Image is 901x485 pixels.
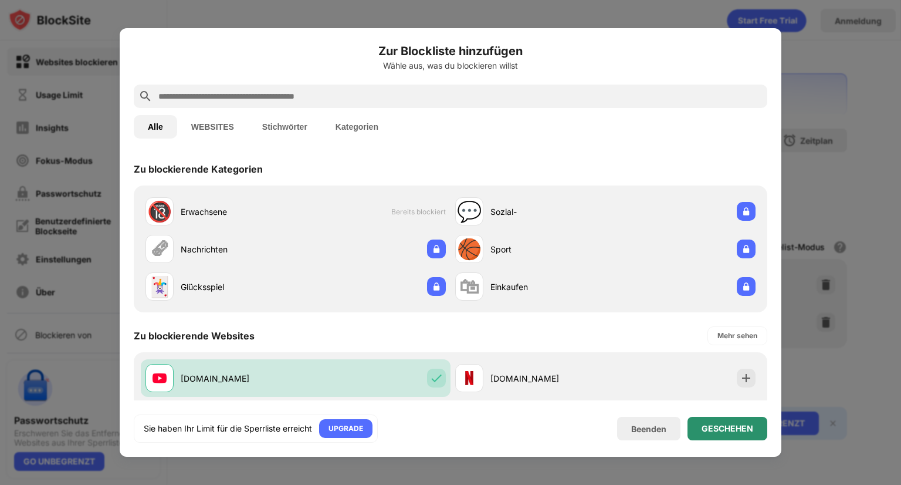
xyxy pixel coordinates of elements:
button: Kategorien [321,115,392,139]
div: UPGRADE [328,423,363,435]
div: 🔞 [147,200,172,224]
span: Bereits blockiert [391,207,446,216]
div: Nachrichten [181,243,296,255]
img: favicons [462,371,476,385]
img: search.svg [138,89,153,103]
button: Alle [134,115,177,139]
button: WEBSITES [177,115,248,139]
div: Glücksspiel [181,281,296,293]
div: 🗞 [150,237,170,261]
div: 🏀 [457,237,482,261]
div: 🛍 [459,275,479,299]
div: Sport [490,243,605,255]
div: 🃏 [147,275,172,299]
div: Mehr sehen [717,330,757,342]
div: Wähle aus, was du blockieren willst [134,61,767,70]
h6: Zur Blockliste hinzufügen [134,42,767,60]
div: Sozial- [490,206,605,218]
div: Einkaufen [490,281,605,293]
div: Erwachsene [181,206,296,218]
button: Stichwörter [248,115,321,139]
div: Zu blockierende Kategorien [134,163,263,175]
div: [DOMAIN_NAME] [181,372,296,385]
div: [DOMAIN_NAME] [490,372,605,385]
div: Zu blockierende Websites [134,330,255,342]
div: 💬 [457,200,482,224]
div: GESCHEHEN [702,424,753,433]
div: Sie haben Ihr Limit für die Sperrliste erreicht [144,423,312,435]
img: favicons [153,371,167,385]
div: Beenden [631,424,666,434]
